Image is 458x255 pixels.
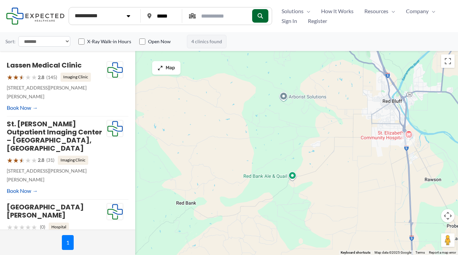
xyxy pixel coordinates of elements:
span: ★ [7,154,13,167]
img: Expected Healthcare Logo [107,203,123,220]
span: ★ [25,71,31,83]
span: ★ [19,154,25,167]
span: Solutions [282,6,304,16]
img: Expected Healthcare Logo - side, dark font, small [6,7,65,25]
label: Open Now [148,38,171,45]
span: ★ [7,221,13,233]
span: Company [406,6,429,16]
span: 2.8 [38,73,44,82]
span: ★ [13,71,19,83]
span: ★ [25,221,31,233]
a: Terms (opens in new tab) [415,251,425,254]
span: Map data ©2025 Google [375,251,411,254]
a: Sign In [276,16,303,26]
a: How It Works [316,6,359,16]
p: [STREET_ADDRESS][PERSON_NAME][PERSON_NAME] [7,167,106,184]
span: Register [308,16,327,26]
span: 4 clinics found [187,35,226,48]
a: ResourcesMenu Toggle [359,6,401,16]
a: Lassen Medical Clinic [7,60,82,70]
span: Imaging Clinic [61,73,91,81]
span: ★ [31,71,37,83]
span: ★ [19,221,25,233]
span: Menu Toggle [304,6,310,16]
span: Menu Toggle [388,6,395,16]
span: ★ [25,154,31,167]
a: St. [PERSON_NAME] Outpatient Imaging Center – [GEOGRAPHIC_DATA], [GEOGRAPHIC_DATA] [7,119,102,153]
button: Map camera controls [441,209,455,223]
a: Register [303,16,333,26]
a: CompanyMenu Toggle [401,6,441,16]
span: 1 [62,235,74,250]
span: ★ [31,154,37,167]
label: X-Ray Walk-in Hours [87,38,131,45]
span: How It Works [321,6,354,16]
span: 2.8 [38,156,44,164]
span: Menu Toggle [429,6,435,16]
a: [GEOGRAPHIC_DATA][PERSON_NAME] [7,202,84,220]
span: Resources [364,6,388,16]
span: (145) [46,73,57,82]
button: Map [152,61,180,75]
img: Expected Healthcare Logo [107,61,123,78]
span: Map [166,65,175,71]
img: Maximize [158,65,163,71]
button: Toggle fullscreen view [441,54,455,68]
span: ★ [13,154,19,167]
img: Expected Healthcare Logo [107,120,123,137]
a: Report a map error [429,251,456,254]
a: Book Now [7,103,38,113]
label: Sort: [5,37,16,46]
p: [STREET_ADDRESS][PERSON_NAME][PERSON_NAME] [7,83,106,101]
a: Book Now [7,186,38,196]
button: Keyboard shortcuts [341,250,370,255]
button: Drag Pegman onto the map to open Street View [441,233,455,247]
span: Sign In [282,16,297,26]
span: Imaging Clinic [58,156,88,164]
span: ★ [7,71,13,83]
a: SolutionsMenu Toggle [276,6,316,16]
span: (0) [40,223,45,231]
span: ★ [13,221,19,233]
span: ★ [19,71,25,83]
div: 4 [401,132,415,147]
span: (31) [46,156,54,164]
span: ★ [31,221,37,233]
span: Hospital [49,223,69,231]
